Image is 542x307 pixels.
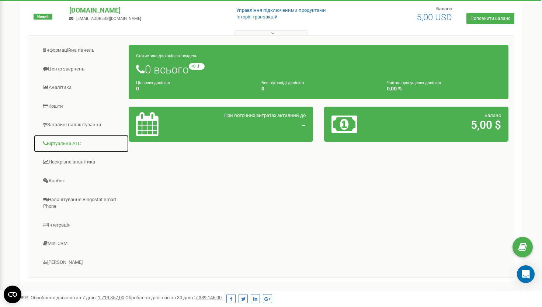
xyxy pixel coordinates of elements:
a: [PERSON_NAME] [34,253,129,272]
span: Оброблено дзвінків за 30 днів : [125,295,222,300]
small: Частка пропущених дзвінків [387,80,441,85]
small: Цільових дзвінків [136,80,170,85]
h2: 5,00 $ [392,119,501,131]
a: Інтеграція [34,216,129,234]
a: Інформаційна панель [34,41,129,59]
h1: 0 всього [136,63,501,76]
div: Open Intercom Messenger [517,265,535,283]
a: Mini CRM [34,235,129,253]
span: При поточних витратах активний до [224,113,306,118]
a: Історія транзакцій [236,14,278,20]
h2: - [196,119,306,131]
a: Поповнити баланс [466,13,514,24]
u: 7 339 146,00 [195,295,222,300]
h4: 0 [136,86,250,92]
a: Налаштування Ringostat Smart Phone [34,191,129,215]
a: Центр звернень [34,60,129,78]
span: Баланс [436,6,452,11]
span: Новий [34,14,52,20]
a: Аналiтика [34,79,129,97]
small: +0 [189,63,205,70]
button: Open CMP widget [4,286,21,303]
small: Без відповіді дзвінків [261,80,304,85]
span: Баланс [484,113,501,118]
a: Колбек [34,172,129,190]
u: 1 719 357,00 [98,295,124,300]
p: [DOMAIN_NAME] [69,6,224,15]
a: Віртуальна АТС [34,135,129,153]
span: Оброблено дзвінків за 7 днів : [31,295,124,300]
a: Управління підключеними продуктами [236,7,326,13]
small: Статистика дзвінків за тиждень [136,54,197,58]
span: [EMAIL_ADDRESS][DOMAIN_NAME] [76,16,141,21]
a: Загальні налаштування [34,116,129,134]
a: Кошти [34,97,129,115]
h4: 0,00 % [387,86,501,92]
a: Наскрізна аналітика [34,153,129,171]
span: 5,00 USD [417,12,452,23]
h4: 0 [261,86,376,92]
